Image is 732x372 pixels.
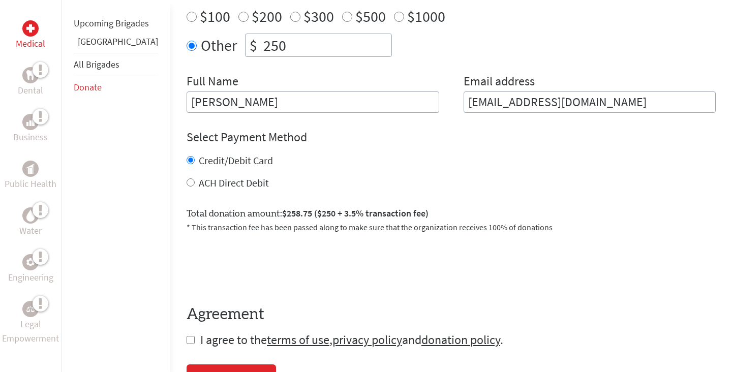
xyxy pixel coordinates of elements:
label: $500 [355,7,386,26]
a: All Brigades [74,58,119,70]
p: * This transaction fee has been passed along to make sure that the organization receives 100% of ... [187,221,716,233]
img: Water [26,209,35,221]
label: Email address [464,73,535,91]
a: WaterWater [19,207,42,238]
img: Public Health [26,164,35,174]
h4: Agreement [187,305,716,324]
img: Business [26,118,35,126]
p: Legal Empowerment [2,317,59,346]
a: donation policy [421,332,500,348]
iframe: reCAPTCHA [187,245,341,285]
div: Medical [22,20,39,37]
input: Your Email [464,91,716,113]
a: Upcoming Brigades [74,17,149,29]
li: All Brigades [74,53,158,76]
p: Business [13,130,48,144]
a: privacy policy [332,332,402,348]
a: EngineeringEngineering [8,254,53,285]
img: Medical [26,24,35,33]
p: Engineering [8,270,53,285]
div: Dental [22,67,39,83]
label: Full Name [187,73,238,91]
a: Donate [74,81,102,93]
a: MedicalMedical [16,20,45,51]
a: [GEOGRAPHIC_DATA] [78,36,158,47]
a: Legal EmpowermentLegal Empowerment [2,301,59,346]
div: Water [22,207,39,224]
label: ACH Direct Debit [199,176,269,189]
p: Medical [16,37,45,51]
label: $1000 [407,7,445,26]
li: Upcoming Brigades [74,12,158,35]
label: $200 [252,7,282,26]
div: Engineering [22,254,39,270]
p: Dental [18,83,43,98]
p: Public Health [5,177,56,191]
span: $258.75 ($250 + 3.5% transaction fee) [282,207,429,219]
input: Enter Amount [261,34,391,56]
img: Legal Empowerment [26,306,35,312]
label: Credit/Debit Card [199,154,273,167]
a: Public HealthPublic Health [5,161,56,191]
img: Dental [26,70,35,80]
li: Panama [74,35,158,53]
label: $100 [200,7,230,26]
span: I agree to the , and . [200,332,503,348]
a: terms of use [267,332,329,348]
input: Enter Full Name [187,91,439,113]
p: Water [19,224,42,238]
div: $ [246,34,261,56]
div: Business [22,114,39,130]
a: DentalDental [18,67,43,98]
li: Donate [74,76,158,99]
label: Other [201,34,237,57]
h4: Select Payment Method [187,129,716,145]
a: BusinessBusiness [13,114,48,144]
label: $300 [303,7,334,26]
label: Total donation amount: [187,206,429,221]
img: Engineering [26,258,35,266]
div: Public Health [22,161,39,177]
div: Legal Empowerment [22,301,39,317]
